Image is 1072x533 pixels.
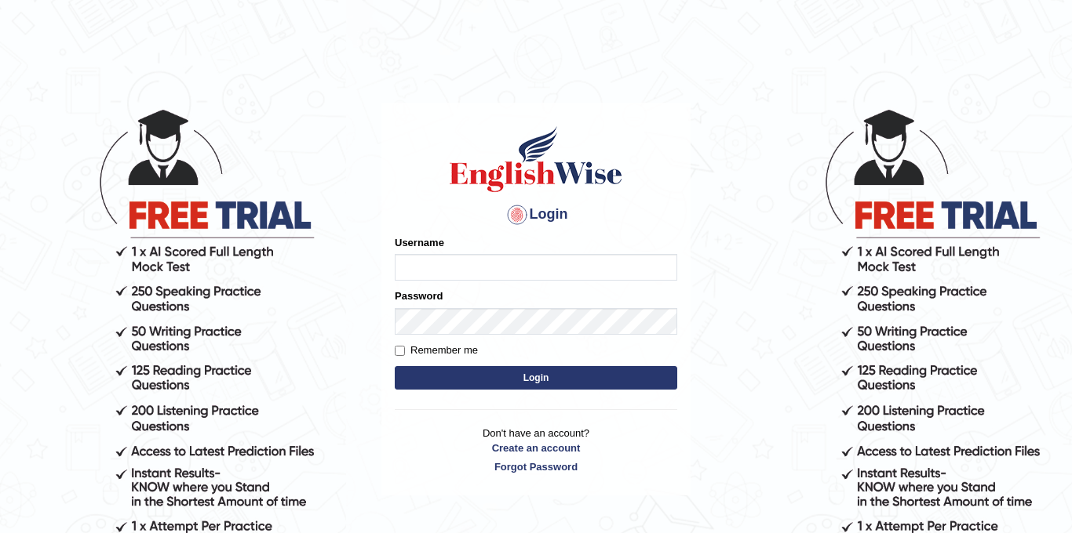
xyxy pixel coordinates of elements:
[395,366,677,390] button: Login
[395,426,677,474] p: Don't have an account?
[395,202,677,227] h4: Login
[395,459,677,474] a: Forgot Password
[447,124,625,194] img: Logo of English Wise sign in for intelligent practice with AI
[395,235,444,250] label: Username
[395,343,478,358] label: Remember me
[395,346,405,356] input: Remember me
[395,441,677,455] a: Create an account
[395,288,443,303] label: Password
